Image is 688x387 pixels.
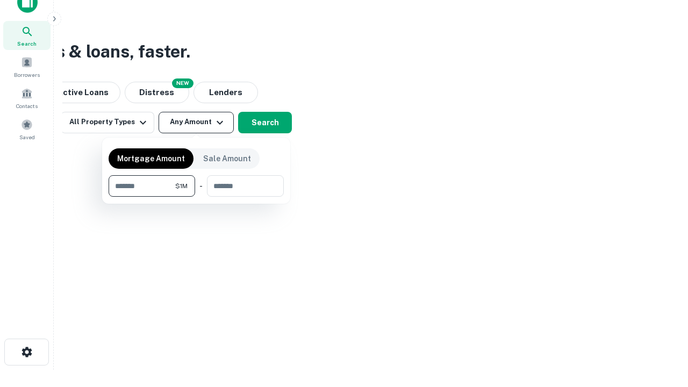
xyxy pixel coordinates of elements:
[199,175,203,197] div: -
[634,301,688,353] iframe: Chat Widget
[117,153,185,164] p: Mortgage Amount
[203,153,251,164] p: Sale Amount
[175,181,188,191] span: $1M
